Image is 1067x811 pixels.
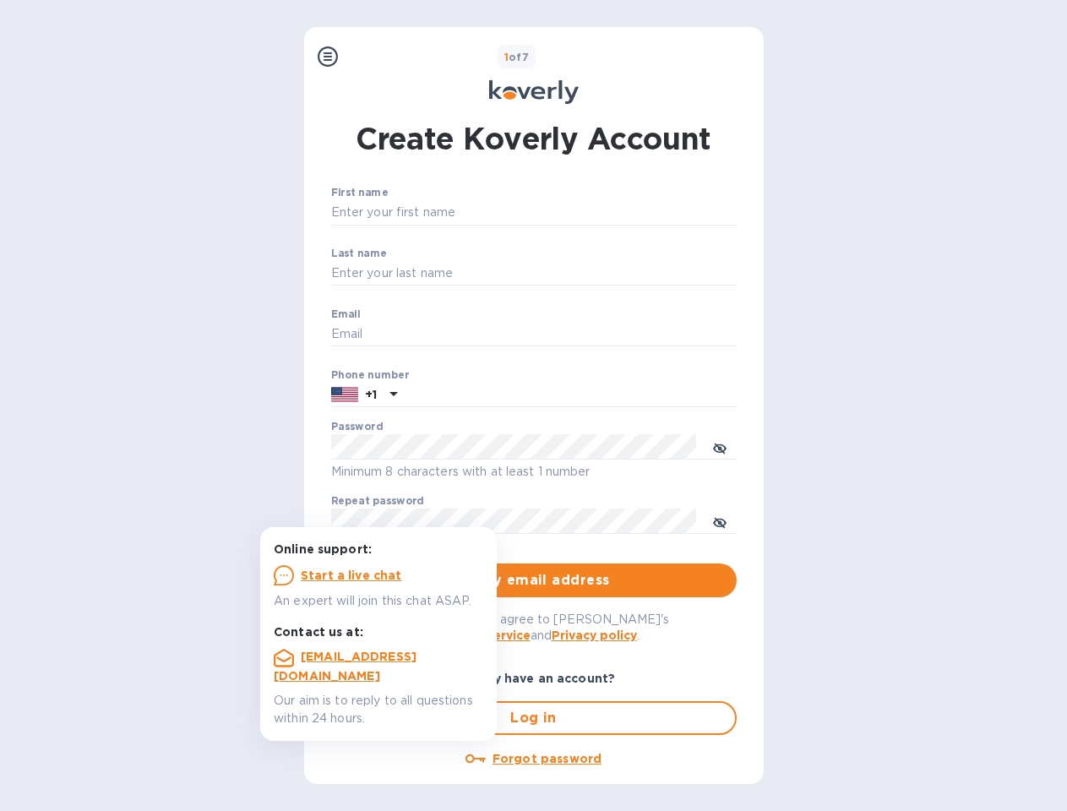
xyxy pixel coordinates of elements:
b: of 7 [504,51,530,63]
label: Repeat password [331,497,424,507]
u: Start a live chat [301,569,402,582]
a: Privacy policy [552,629,637,642]
label: Phone number [331,370,409,380]
span: By logging in you agree to [PERSON_NAME]'s and . [398,612,669,642]
label: Email [331,309,361,319]
img: US [331,385,358,404]
button: Log in [331,701,737,735]
button: toggle password visibility [703,430,737,464]
u: Forgot password [493,752,602,765]
span: Log in [346,708,721,728]
span: Verify email address [345,570,723,591]
input: Enter your first name [331,200,737,226]
b: Online support: [274,542,372,556]
input: Enter your last name [331,261,737,286]
b: Already have an account? [452,672,615,685]
span: 1 [504,51,509,63]
h1: Create Koverly Account [356,117,711,160]
input: Email [331,322,737,347]
p: +1 [365,386,377,403]
label: Password [331,422,383,433]
button: Verify email address [331,563,737,597]
b: Contact us at: [274,625,363,639]
a: [EMAIL_ADDRESS][DOMAIN_NAME] [274,650,416,683]
button: toggle password visibility [703,504,737,538]
p: Our aim is to reply to all questions within 24 hours. [274,692,483,727]
p: Minimum 8 characters with at least 1 number [331,462,737,482]
label: Last name [331,248,387,259]
label: First name [331,188,388,199]
p: An expert will join this chat ASAP. [274,592,483,610]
